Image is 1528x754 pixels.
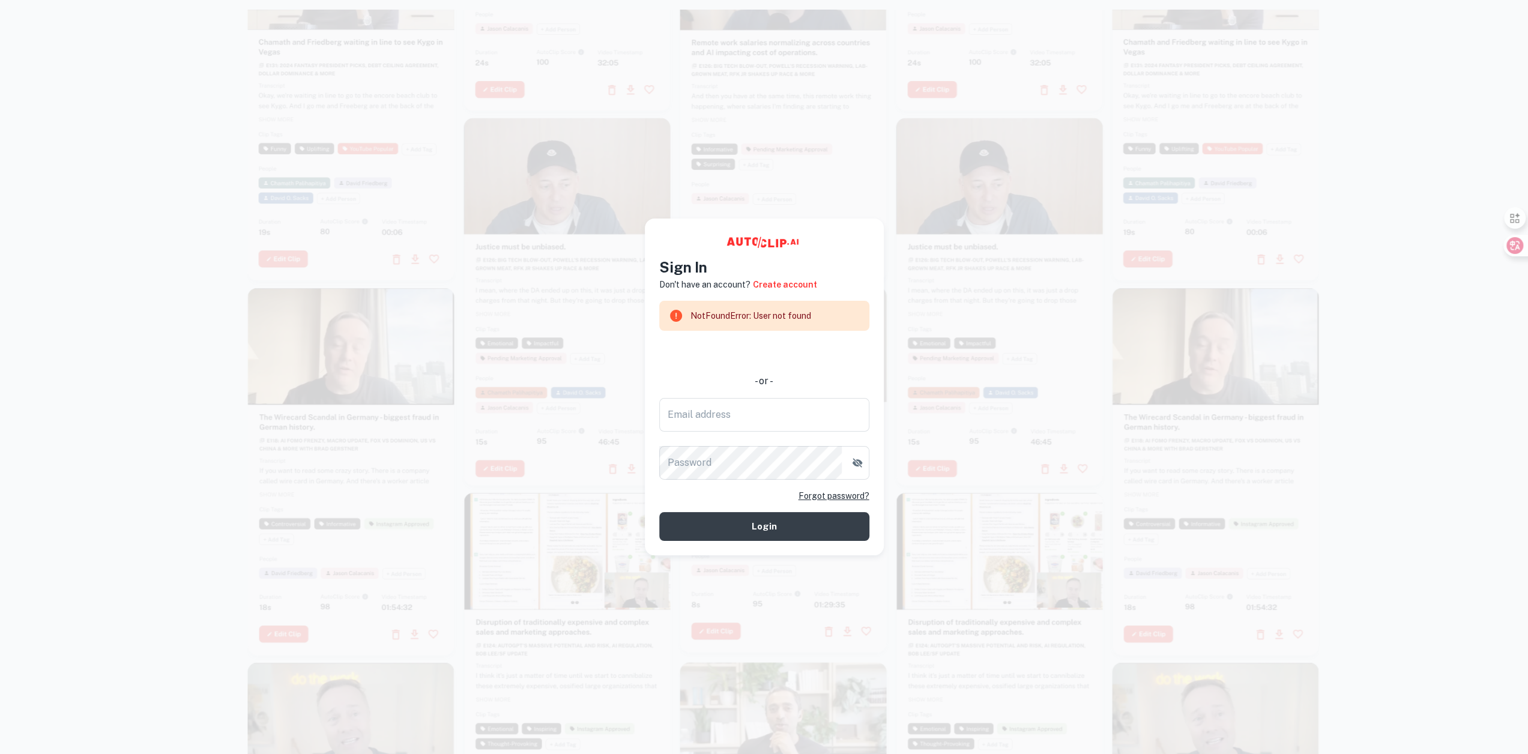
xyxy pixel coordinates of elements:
p: Don't have an account? [659,278,750,291]
div: NotFoundError: User not found [690,304,811,327]
h4: Sign In [659,256,869,278]
a: Forgot password? [799,489,869,502]
button: Login [659,512,869,541]
div: - or - [659,374,869,388]
img: card6.webp [680,287,887,653]
iframe: “使用 Google 账号登录”按钮 [653,339,875,366]
a: Create account [753,278,817,291]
